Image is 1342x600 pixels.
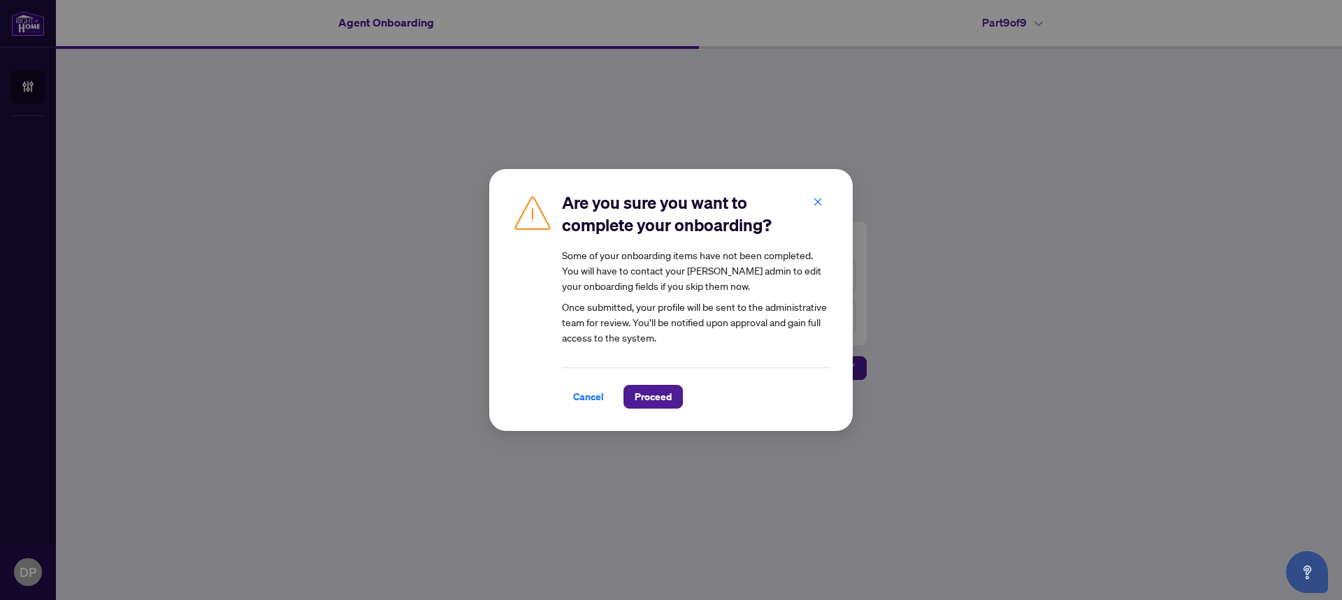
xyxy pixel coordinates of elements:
img: Caution Icon [512,191,554,233]
span: Cancel [573,386,604,408]
button: Open asap [1286,551,1328,593]
article: Once submitted, your profile will be sent to the administrative team for review. You’ll be notifi... [562,247,830,345]
button: Proceed [623,385,683,409]
span: close [813,197,823,207]
h2: Are you sure you want to complete your onboarding? [562,191,830,236]
button: Cancel [562,385,615,409]
span: Proceed [635,386,672,408]
div: Some of your onboarding items have not been completed. You will have to contact your [PERSON_NAME... [562,247,830,293]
